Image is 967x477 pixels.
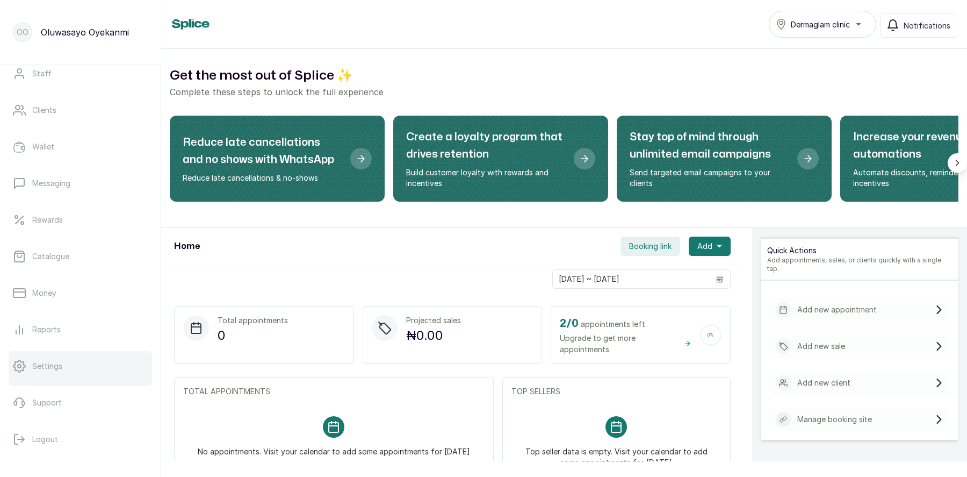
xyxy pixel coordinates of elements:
p: Rewards [32,215,63,225]
a: Clients [9,95,152,125]
p: Money [32,288,56,298]
a: Support [9,388,152,418]
button: Notifications [881,13,956,38]
a: Messaging [9,168,152,198]
p: Catalogue [32,251,69,262]
span: 0 % [708,333,714,338]
p: Top seller data is empty. Visit your calendar to add some appointments for [DATE] [524,438,709,468]
p: No appointments. Visit your calendar to add some appointments for [DATE] [198,438,470,457]
a: Money [9,278,152,308]
p: Add new sale [797,341,845,352]
p: Add appointments, sales, or clients quickly with a single tap. [767,256,952,273]
p: Quick Actions [767,245,952,256]
p: Add new client [797,378,850,388]
h2: Get the most out of Splice ✨ [170,66,958,86]
span: Booking link [629,241,672,252]
div: Create a loyalty program that drives retention [393,116,608,202]
p: Wallet [32,141,54,152]
a: Wallet [9,132,152,162]
h2: 2 / 0 [560,315,579,332]
p: Settings [32,361,62,372]
a: Staff [9,59,152,89]
a: Settings [9,351,152,381]
span: Add [697,241,712,252]
p: OO [17,27,28,38]
p: TOP SELLERS [511,386,721,397]
p: Add new appointment [797,304,877,315]
p: Logout [32,434,58,445]
div: Stay top of mind through unlimited email campaigns [617,116,832,202]
h2: Stay top of mind through unlimited email campaigns [630,129,789,163]
a: Catalogue [9,241,152,272]
a: Rewards [9,205,152,235]
p: Build customer loyalty with rewards and incentives [406,167,565,189]
button: Booking link [620,237,680,256]
svg: calendar [716,275,724,283]
button: Dermaglam clinic [769,11,876,38]
span: Upgrade to get more appointments [560,332,691,355]
p: Manage booking site [797,414,872,425]
button: Logout [9,424,152,454]
p: Total appointments [218,315,288,326]
p: Staff [32,68,52,79]
p: Reduce late cancellations & no-shows [183,173,342,183]
p: Complete these steps to unlock the full experience [170,86,958,98]
p: 0 [218,326,288,345]
p: ₦0.00 [406,326,461,345]
p: Clients [32,105,56,116]
span: appointments left [581,319,645,330]
h1: Home [174,240,200,253]
a: Reports [9,315,152,345]
p: Projected sales [406,315,461,326]
div: Reduce late cancellations and no shows with WhatsApp [170,116,385,202]
h2: Reduce late cancellations and no shows with WhatsApp [183,134,342,168]
p: TOTAL APPOINTMENTS [183,386,485,397]
p: Support [32,397,62,408]
input: Select date [553,270,710,288]
span: Dermaglam clinic [791,19,850,30]
p: Messaging [32,178,70,189]
p: Oluwasayo Oyekanmi [41,26,129,39]
p: Send targeted email campaigns to your clients [630,167,789,189]
button: Add [689,237,731,256]
h2: Create a loyalty program that drives retention [406,129,565,163]
p: Reports [32,324,61,335]
span: Notifications [904,20,950,31]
